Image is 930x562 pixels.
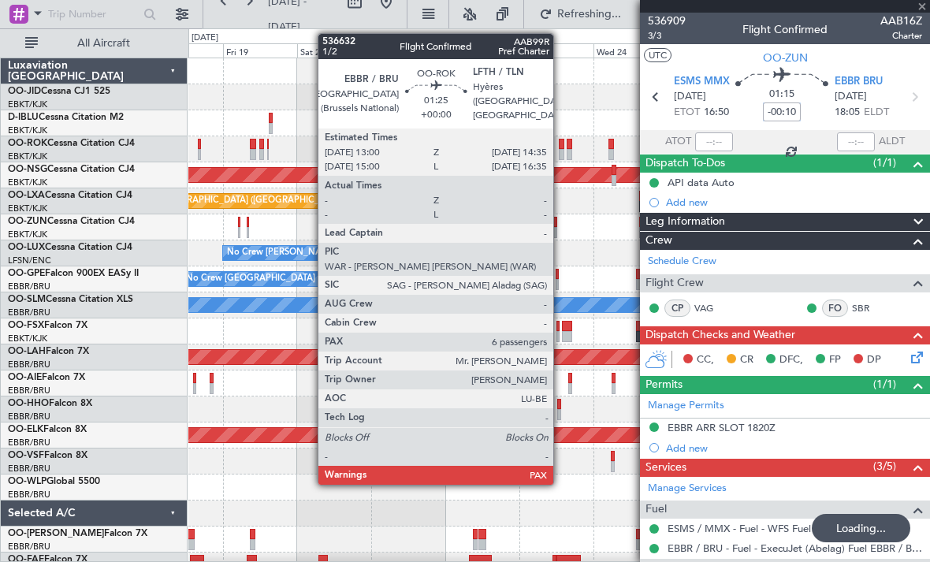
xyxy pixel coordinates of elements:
span: Permits [645,376,683,394]
span: FP [829,352,841,368]
div: CP [664,300,690,317]
span: CC, [697,352,714,368]
span: 3/3 [648,29,686,43]
a: EBKT/KJK [8,229,47,240]
a: EBKT/KJK [8,203,47,214]
span: OO-WLP [8,477,46,486]
a: EBBR/BRU [8,281,50,292]
div: No Crew [GEOGRAPHIC_DATA] ([GEOGRAPHIC_DATA] National) [186,267,450,291]
span: 18:05 [835,105,860,121]
div: [DATE] [192,32,218,45]
span: OO-[PERSON_NAME] [8,529,104,538]
span: (3/5) [873,458,896,475]
a: OO-AIEFalcon 7X [8,373,85,382]
a: SBR [852,301,887,315]
div: Mon 22 [445,43,519,58]
span: 536909 [648,13,686,29]
span: OO-FSX [8,321,44,330]
span: Fuel [645,501,667,519]
span: 16:50 [704,105,729,121]
a: EBBR/BRU [8,463,50,475]
a: EBKT/KJK [8,333,47,344]
span: [DATE] [674,89,706,105]
a: EBBR/BRU [8,307,50,318]
span: D-IBLU [8,113,39,122]
a: LFSN/ENC [8,255,51,266]
span: OO-LUX [8,243,45,252]
div: Sun 21 [371,43,445,58]
a: Manage Permits [648,398,724,414]
span: OO-ROK [8,139,47,148]
span: Services [645,459,686,477]
a: OO-ELKFalcon 8X [8,425,87,434]
span: DFC, [779,352,803,368]
span: OO-AIE [8,373,42,382]
a: EBKT/KJK [8,177,47,188]
span: Crew [645,232,672,250]
a: EBBR/BRU [8,385,50,396]
a: OO-[PERSON_NAME]Falcon 7X [8,529,147,538]
span: Charter [880,29,922,43]
span: ESMS MMX [674,74,730,90]
span: All Aircraft [41,38,166,49]
div: Planned Maint Kortrijk-[GEOGRAPHIC_DATA] [471,215,655,239]
a: EBBR/BRU [8,541,50,553]
span: AAB16Z [880,13,922,29]
a: OO-WLPGlobal 5500 [8,477,100,486]
span: OO-LXA [8,191,45,200]
span: OO-GPE [8,269,45,278]
a: OO-GPEFalcon 900EX EASy II [8,269,139,278]
span: OO-JID [8,87,41,96]
span: CR [740,352,753,368]
a: OO-NSGCessna Citation CJ4 [8,165,135,174]
a: OO-FSXFalcon 7X [8,321,87,330]
span: 01:15 [769,87,794,102]
div: Tue 23 [519,43,593,58]
a: OO-VSFFalcon 8X [8,451,87,460]
a: OO-ZUNCessna Citation CJ4 [8,217,135,226]
div: Fri 19 [223,43,297,58]
a: VAG [694,301,730,315]
span: DP [867,352,881,368]
span: Flight Crew [645,274,704,292]
a: EBKT/KJK [8,151,47,162]
span: OO-VSF [8,451,44,460]
span: (1/1) [873,154,896,171]
span: Refreshing... [556,9,622,20]
div: Wed 24 [593,43,668,58]
a: EBBR / BRU - Fuel - ExecuJet (Abelag) Fuel EBBR / BRU [668,542,922,555]
button: UTC [644,48,671,62]
a: EBKT/KJK [8,99,47,110]
a: EBBR/BRU [8,437,50,448]
div: Loading... [812,514,910,542]
span: Dispatch Checks and Weather [645,326,795,344]
span: OO-NSG [8,165,47,174]
a: OO-LAHFalcon 7X [8,347,89,356]
span: [DATE] [835,89,867,105]
span: OO-HHO [8,399,49,408]
div: Flight Confirmed [742,21,828,38]
div: Sat 20 [297,43,371,58]
span: OO-ZUN [8,217,47,226]
a: OO-JIDCessna CJ1 525 [8,87,110,96]
a: ESMS / MMX - Fuel - WFS Fuel Release [668,522,850,535]
a: D-IBLUCessna Citation M2 [8,113,124,122]
input: Trip Number [48,2,139,26]
span: Leg Information [645,213,725,231]
a: EBBR/BRU [8,359,50,370]
span: OO-LAH [8,347,46,356]
a: OO-LXACessna Citation CJ4 [8,191,132,200]
span: ATOT [665,134,691,150]
span: ETOT [674,105,700,121]
span: (1/1) [873,376,896,393]
button: Refreshing... [532,2,627,27]
span: ELDT [864,105,889,121]
span: Dispatch To-Dos [645,154,725,173]
div: Add new [666,441,922,455]
div: No Crew [PERSON_NAME] ([PERSON_NAME]) [227,241,416,265]
span: OO-ELK [8,425,43,434]
span: EBBR BRU [835,74,883,90]
button: All Aircraft [17,31,171,56]
a: OO-HHOFalcon 8X [8,399,92,408]
a: OO-LUXCessna Citation CJ4 [8,243,132,252]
